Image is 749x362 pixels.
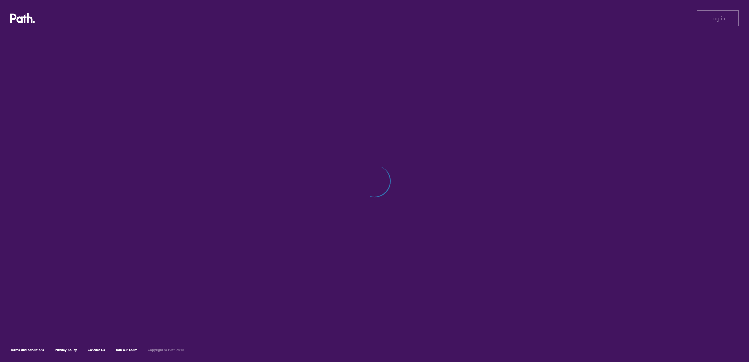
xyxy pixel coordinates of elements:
button: Log in [697,10,739,26]
a: Contact Us [88,348,105,352]
a: Privacy policy [55,348,77,352]
a: Join our team [115,348,137,352]
h6: Copyright © Path 2018 [148,348,184,352]
a: Terms and conditions [10,348,44,352]
span: Log in [710,15,725,21]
